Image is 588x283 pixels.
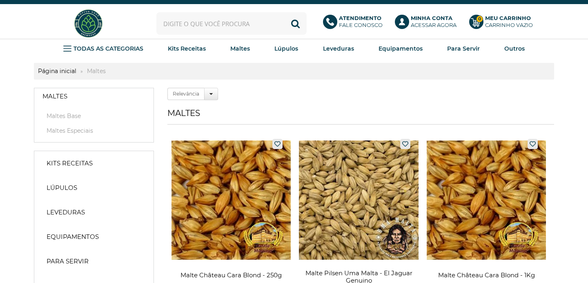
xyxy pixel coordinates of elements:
[485,22,533,29] div: Carrinho Vazio
[167,88,205,100] label: Relevância
[34,88,154,105] a: Maltes
[47,159,93,167] strong: Kits Receitas
[323,45,354,52] strong: Leveduras
[167,108,554,125] h1: Maltes
[168,42,206,55] a: Kits Receitas
[38,204,149,221] a: Leveduras
[168,45,206,52] strong: Kits Receitas
[485,15,531,21] b: Meu Carrinho
[38,229,149,245] a: Equipamentos
[38,155,149,172] a: Kits Receitas
[504,42,525,55] a: Outros
[47,233,99,241] strong: Equipamentos
[504,45,525,52] strong: Outros
[284,12,307,35] button: Buscar
[42,127,145,135] a: Maltes Especiais
[38,253,149,270] a: Para Servir
[73,8,104,39] img: Hopfen Haus BrewShop
[274,45,298,52] strong: Lúpulos
[379,42,423,55] a: Equipamentos
[339,15,383,29] p: Fale conosco
[323,42,354,55] a: Leveduras
[156,12,307,35] input: Digite o que você procura
[47,257,89,265] strong: Para Servir
[411,15,452,21] b: Minha Conta
[73,45,143,52] strong: TODAS AS CATEGORIAS
[230,42,250,55] a: Maltes
[42,112,145,120] a: Maltes Base
[230,45,250,52] strong: Maltes
[323,15,387,33] a: AtendimentoFale conosco
[476,16,483,22] strong: 0
[339,15,381,21] b: Atendimento
[411,15,457,29] p: Acessar agora
[447,45,480,52] strong: Para Servir
[38,180,149,196] a: Lúpulos
[395,15,461,33] a: Minha ContaAcessar agora
[274,42,298,55] a: Lúpulos
[47,208,85,216] strong: Leveduras
[379,45,423,52] strong: Equipamentos
[34,67,80,75] a: Página inicial
[447,42,480,55] a: Para Servir
[42,92,67,100] strong: Maltes
[63,42,143,55] a: TODAS AS CATEGORIAS
[83,67,110,75] strong: Maltes
[47,184,77,192] strong: Lúpulos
